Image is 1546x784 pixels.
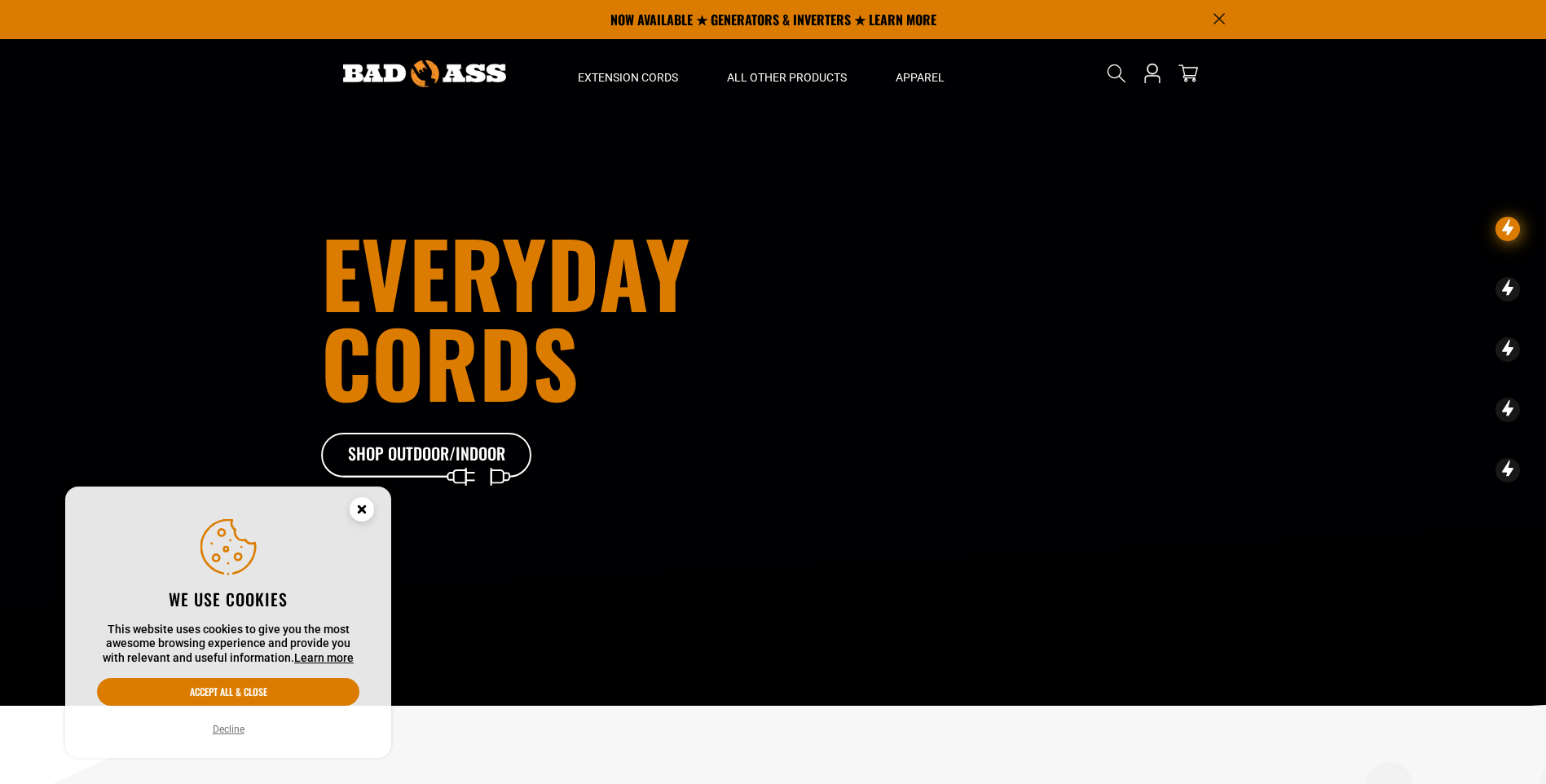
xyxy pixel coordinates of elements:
span: All Other Products [727,70,847,85]
h1: Everyday cords [321,227,864,407]
span: Extension Cords [578,70,678,85]
aside: Cookie Consent [65,487,391,759]
summary: All Other Products [703,39,871,108]
summary: Search [1103,60,1130,86]
button: Decline [208,721,249,738]
p: This website uses cookies to give you the most awesome browsing experience and provide you with r... [97,623,359,666]
h2: We use cookies [97,588,359,610]
button: Accept all & close [97,678,359,706]
a: Shop Outdoor/Indoor [321,433,533,478]
span: Apparel [896,70,945,85]
img: Bad Ass Extension Cords [343,60,506,87]
a: Learn more [294,651,354,664]
summary: Extension Cords [553,39,703,108]
summary: Apparel [871,39,969,108]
